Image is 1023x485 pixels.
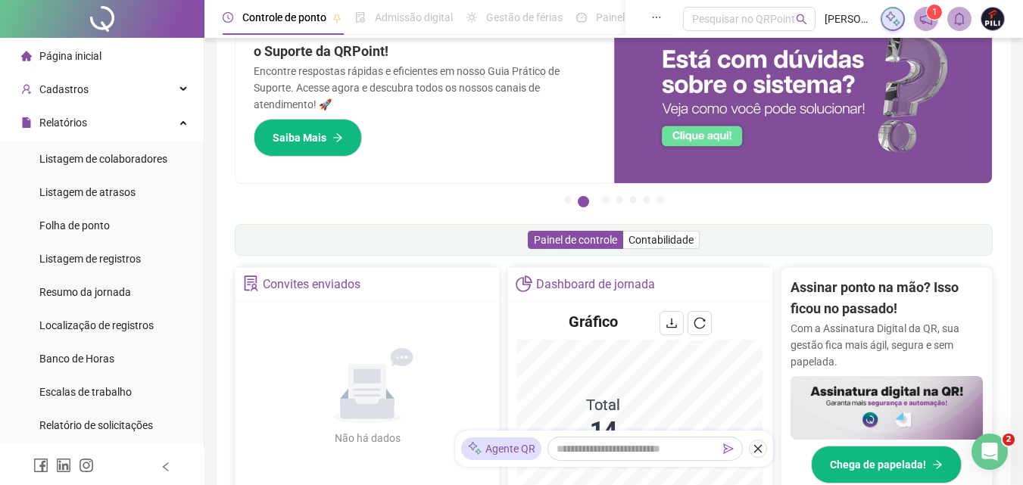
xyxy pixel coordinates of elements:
[461,437,541,460] div: Agente QR
[223,12,233,23] span: clock-circle
[657,196,664,204] button: 7
[254,119,362,157] button: Saiba Mais
[56,458,71,473] span: linkedin
[79,458,94,473] span: instagram
[39,117,87,129] span: Relatórios
[932,459,943,470] span: arrow-right
[39,253,141,265] span: Listagem de registros
[628,234,694,246] span: Contabilidade
[694,317,706,329] span: reload
[273,129,326,146] span: Saiba Mais
[39,219,110,232] span: Folha de ponto
[39,353,114,365] span: Banco de Horas
[919,12,933,26] span: notification
[242,11,326,23] span: Controle de ponto
[263,272,360,297] div: Convites enviados
[569,311,618,332] h4: Gráfico
[811,446,962,483] button: Chega de papelada!
[614,2,993,183] img: banner%2F0cf4e1f0-cb71-40ef-aa93-44bd3d4ee559.png
[791,320,983,370] p: Com a Assinatura Digital da QR, sua gestão fica mais ágil, segura e sem papelada.
[643,196,650,204] button: 6
[39,319,154,331] span: Localização de registros
[830,456,926,473] span: Chega de papelada!
[161,462,171,472] span: left
[466,12,477,23] span: sun
[578,196,589,207] button: 2
[375,11,453,23] span: Admissão digital
[1003,434,1015,446] span: 2
[981,8,1004,30] img: 57922
[927,5,942,20] sup: 1
[884,11,901,27] img: sparkle-icon.fc2bf0ac1784a2077858766a79e2daf3.svg
[791,277,983,320] h2: Assinar ponto na mão? Isso ficou no passado!
[564,196,572,204] button: 1
[39,186,136,198] span: Listagem de atrasos
[21,84,32,95] span: user-add
[796,14,807,25] span: search
[21,51,32,61] span: home
[576,12,587,23] span: dashboard
[666,317,678,329] span: download
[33,458,48,473] span: facebook
[332,132,343,143] span: arrow-right
[616,196,623,204] button: 4
[332,14,342,23] span: pushpin
[932,7,937,17] span: 1
[243,275,259,291] span: solution
[972,434,1008,470] iframe: Intercom live chat
[39,386,132,398] span: Escalas de trabalho
[254,20,596,63] h2: 🔍 Precisa de [PERSON_NAME]? [PERSON_NAME] com o Suporte da QRPoint!
[602,196,610,204] button: 3
[534,234,617,246] span: Painel de controle
[39,419,153,431] span: Relatório de solicitações
[723,443,734,454] span: send
[39,50,101,62] span: Página inicial
[516,275,532,291] span: pie-chart
[39,83,89,95] span: Cadastros
[953,12,966,26] span: bell
[39,286,131,298] span: Resumo da jornada
[791,376,983,440] img: banner%2F02c71560-61a6-44d4-94b9-c8ab97240462.png
[21,117,32,128] span: file
[629,196,637,204] button: 5
[39,153,167,165] span: Listagem de colaboradores
[651,12,662,23] span: ellipsis
[467,441,482,457] img: sparkle-icon.fc2bf0ac1784a2077858766a79e2daf3.svg
[486,11,563,23] span: Gestão de férias
[753,443,763,454] span: close
[536,272,655,297] div: Dashboard de jornada
[254,63,596,113] p: Encontre respostas rápidas e eficientes em nosso Guia Prático de Suporte. Acesse agora e descubra...
[825,11,872,27] span: [PERSON_NAME]
[355,12,366,23] span: file-done
[596,11,655,23] span: Painel do DP
[298,430,437,446] div: Não há dados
